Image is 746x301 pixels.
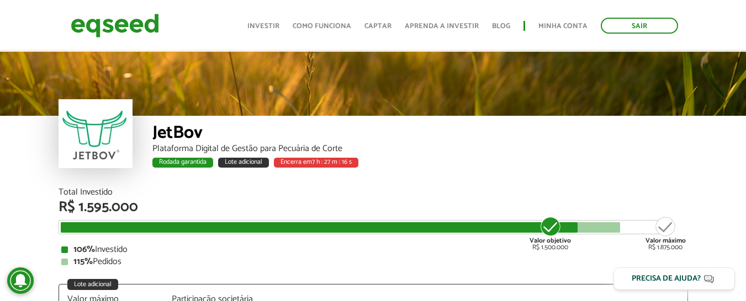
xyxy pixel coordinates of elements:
div: Plataforma Digital de Gestão para Pecuária de Corte [152,144,688,153]
strong: Valor máximo [646,235,686,246]
a: Como funciona [293,23,351,30]
div: Investido [61,245,685,254]
div: Encerra em [274,158,358,168]
strong: 106% [73,242,95,257]
div: JetBov [152,124,688,144]
a: Captar [364,23,391,30]
a: Minha conta [538,23,588,30]
a: Investir [247,23,279,30]
span: 7 h : 27 m : 16 s [312,157,352,167]
div: Lote adicional [67,279,118,290]
div: R$ 1.595.000 [59,200,688,214]
div: R$ 1.875.000 [646,216,686,251]
div: Total Investido [59,188,688,197]
strong: 115% [73,254,93,269]
a: Aprenda a investir [405,23,479,30]
div: Rodada garantida [152,158,213,168]
a: Sair [601,18,678,34]
div: R$ 1.500.000 [530,216,571,251]
div: Lote adicional [218,158,269,168]
img: EqSeed [71,11,159,40]
a: Blog [492,23,510,30]
div: Pedidos [61,257,685,266]
strong: Valor objetivo [530,235,571,246]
